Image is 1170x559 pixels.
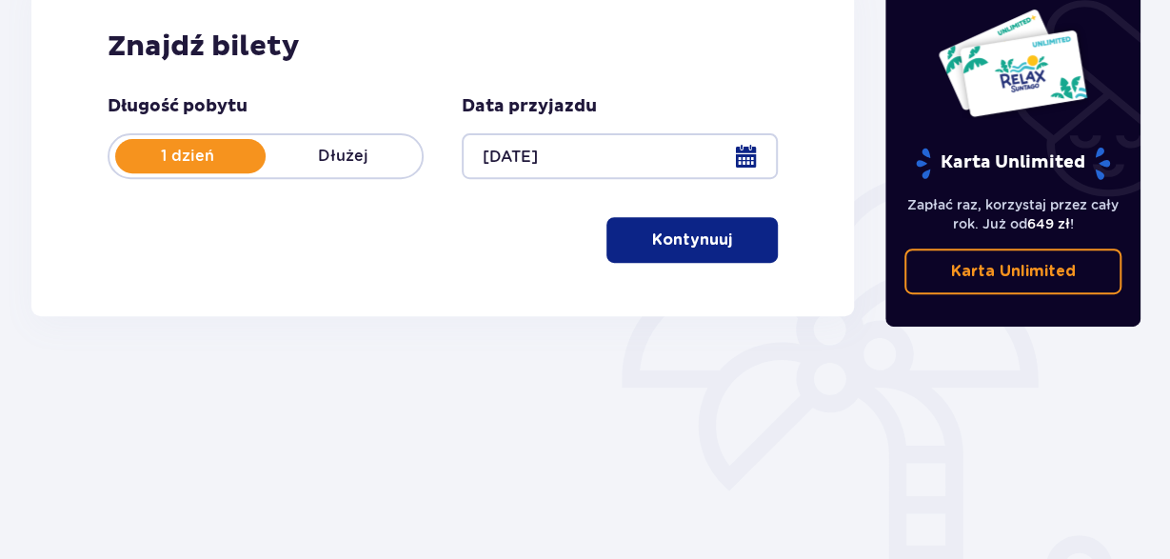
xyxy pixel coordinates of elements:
[652,230,732,250] p: Kontynuuj
[606,217,778,263] button: Kontynuuj
[904,195,1121,233] p: Zapłać raz, korzystaj przez cały rok. Już od !
[266,146,422,167] p: Dłużej
[462,95,597,118] p: Data przyjazdu
[108,29,779,65] h2: Znajdź bilety
[109,146,266,167] p: 1 dzień
[1026,216,1069,231] span: 649 zł
[914,147,1112,180] p: Karta Unlimited
[108,95,248,118] p: Długość pobytu
[950,261,1075,282] p: Karta Unlimited
[904,249,1121,294] a: Karta Unlimited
